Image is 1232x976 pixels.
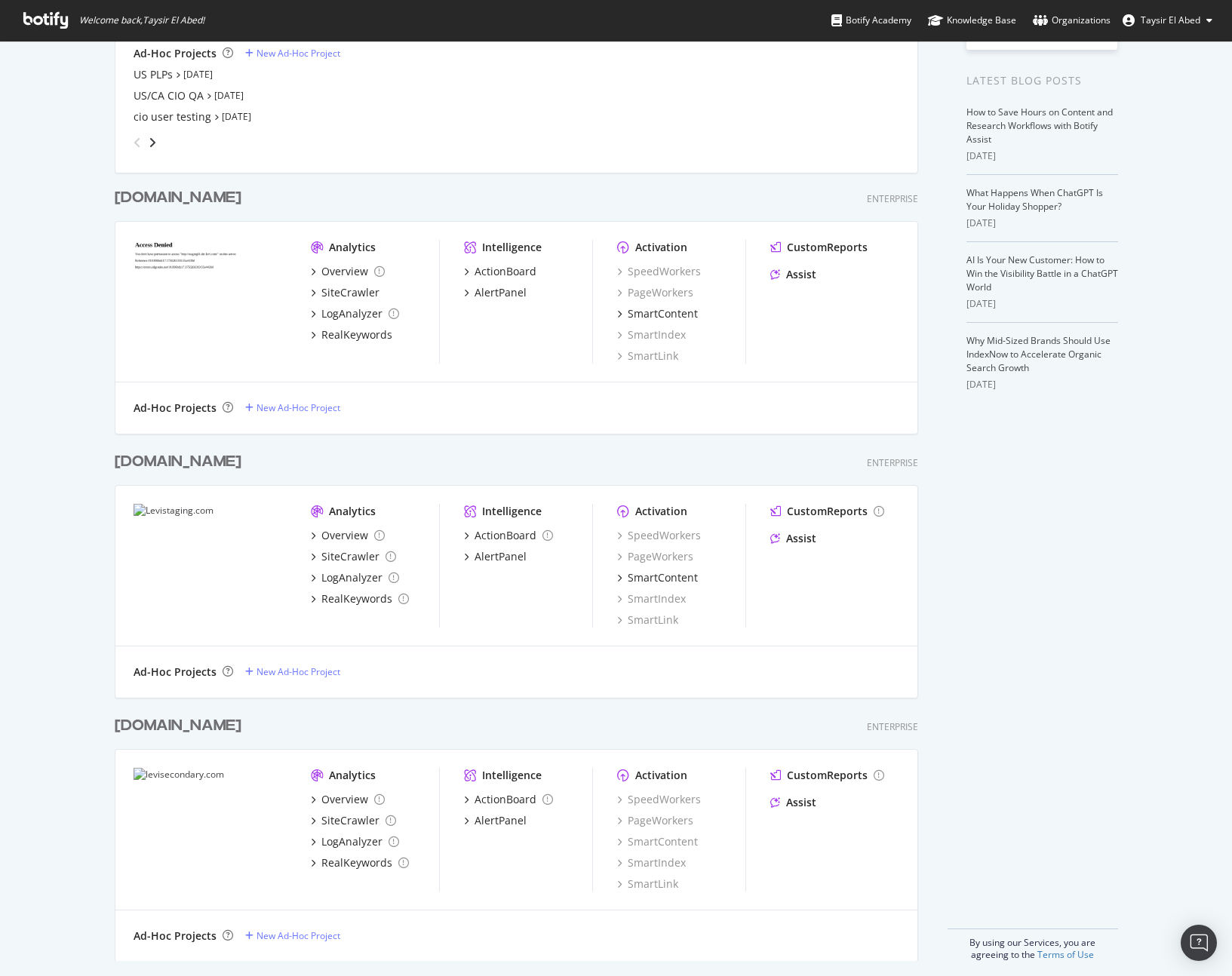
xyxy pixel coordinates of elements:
[482,504,542,519] div: Intelligence
[321,549,379,564] div: SiteCrawler
[311,834,399,849] a: LogAnalyzer
[617,792,701,807] a: SpeedWorkers
[321,792,368,807] div: Overview
[770,768,884,783] a: CustomReports
[321,591,392,606] div: RealKeywords
[1181,925,1217,961] div: Open Intercom Messenger
[134,67,173,82] div: US PLPs
[329,768,376,783] div: Analytics
[475,528,536,543] div: ActionBoard
[617,264,701,279] div: SpeedWorkers
[1037,948,1094,961] a: Terms of Use
[311,327,392,342] a: RealKeywords
[617,348,678,364] div: SmartLink
[257,665,340,678] div: New Ad-Hoc Project
[464,528,553,543] a: ActionBoard
[115,451,241,473] div: [DOMAIN_NAME]
[617,855,686,870] a: SmartIndex
[617,327,686,342] a: SmartIndex
[966,253,1118,293] a: AI Is Your New Customer: How to Win the Visibility Battle in a ChatGPT World
[245,929,340,942] a: New Ad-Hoc Project
[134,401,217,416] div: Ad-Hoc Projects
[321,285,379,300] div: SiteCrawler
[79,14,204,26] span: Welcome back, Taysir El Abed !
[321,855,392,870] div: RealKeywords
[115,451,247,473] a: [DOMAIN_NAME]
[617,876,678,892] a: SmartLink
[245,47,340,60] a: New Ad-Hoc Project
[311,528,385,543] a: Overview
[966,186,1103,213] a: What Happens When ChatGPT Is Your Holiday Shopper?
[617,549,693,564] a: PageWorkers
[311,813,396,828] a: SiteCrawler
[134,109,211,124] a: cio user testing
[786,531,816,546] div: Assist
[786,267,816,282] div: Assist
[787,240,868,255] div: CustomReports
[464,792,553,807] a: ActionBoard
[786,795,816,810] div: Assist
[617,813,693,828] a: PageWorkers
[770,240,868,255] a: CustomReports
[134,240,287,362] img: levipilot.com
[966,297,1118,311] div: [DATE]
[128,130,147,155] div: angle-left
[482,768,542,783] div: Intelligence
[321,264,368,279] div: Overview
[245,665,340,678] a: New Ad-Hoc Project
[311,264,385,279] a: Overview
[311,855,409,870] a: RealKeywords
[770,267,816,282] a: Assist
[214,89,244,102] a: [DATE]
[321,528,368,543] div: Overview
[966,334,1111,374] a: Why Mid-Sized Brands Should Use IndexNow to Accelerate Organic Search Growth
[966,106,1113,146] a: How to Save Hours on Content and Research Workflows with Botify Assist
[617,528,701,543] div: SpeedWorkers
[329,240,376,255] div: Analytics
[628,306,698,321] div: SmartContent
[475,813,527,828] div: AlertPanel
[464,264,536,279] a: ActionBoard
[475,264,536,279] div: ActionBoard
[222,110,251,123] a: [DATE]
[321,306,383,321] div: LogAnalyzer
[966,72,1118,89] div: Latest Blog Posts
[617,285,693,300] div: PageWorkers
[475,285,527,300] div: AlertPanel
[134,504,287,628] img: Levistaging.com
[134,664,217,680] div: Ad-Hoc Projects
[770,795,816,810] a: Assist
[617,306,698,321] a: SmartContent
[134,46,217,61] div: Ad-Hoc Projects
[311,792,385,807] a: Overview
[329,504,376,519] div: Analytics
[1141,14,1200,26] span: Taysir El Abed
[867,456,918,469] div: Enterprise
[635,768,687,783] div: Activation
[311,570,399,585] a: LogAnalyzer
[321,813,379,828] div: SiteCrawler
[617,612,678,628] a: SmartLink
[115,715,247,737] a: [DOMAIN_NAME]
[1033,13,1111,28] div: Organizations
[867,720,918,733] div: Enterprise
[245,401,340,414] a: New Ad-Hoc Project
[311,285,379,300] a: SiteCrawler
[321,834,383,849] div: LogAnalyzer
[770,531,816,546] a: Assist
[475,549,527,564] div: AlertPanel
[617,570,698,585] a: SmartContent
[134,88,204,103] a: US/CA CIO QA
[134,768,287,892] img: levisecondary.com
[311,306,399,321] a: LogAnalyzer
[966,216,1118,230] div: [DATE]
[628,570,698,585] div: SmartContent
[475,792,536,807] div: ActionBoard
[617,591,686,606] a: SmartIndex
